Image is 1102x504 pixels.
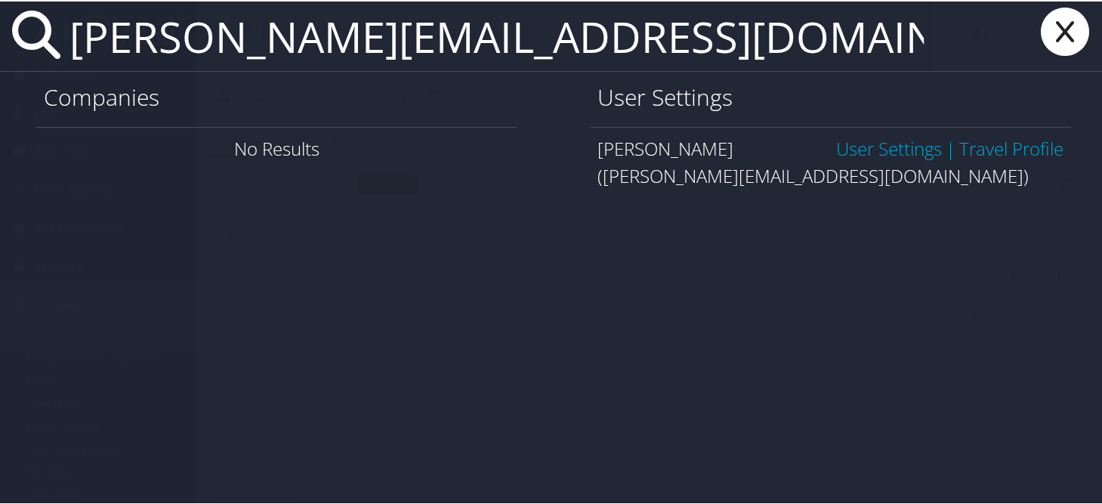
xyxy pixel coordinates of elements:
h1: User Settings [597,80,1063,112]
a: User Settings [836,135,942,159]
span: | [942,135,959,159]
a: View OBT Profile [959,135,1063,159]
div: ([PERSON_NAME][EMAIL_ADDRESS][DOMAIN_NAME]) [597,161,1063,188]
span: [PERSON_NAME] [597,135,733,159]
h1: Companies [44,80,510,112]
div: No Results [36,125,517,169]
